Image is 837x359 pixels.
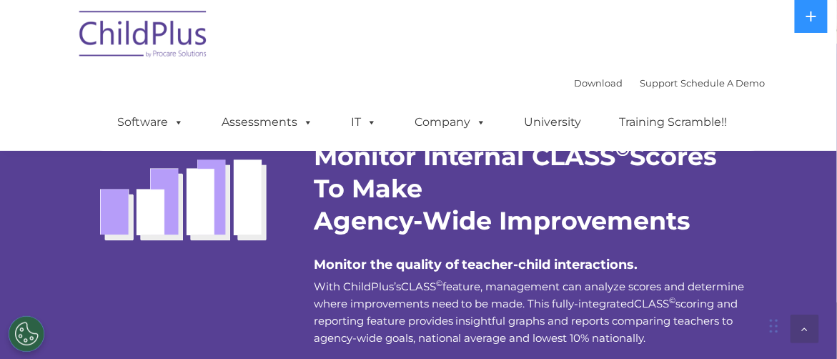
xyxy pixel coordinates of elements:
[337,108,392,137] a: IT
[436,278,442,288] sup: ©
[104,108,199,137] a: Software
[605,108,742,137] a: Training Scramble!!
[314,141,718,236] strong: Scores To Make Agency-Wide Improvements
[208,108,328,137] a: Assessments
[401,108,501,137] a: Company
[681,77,766,89] a: Schedule A Demo
[83,69,292,257] img: Class-bars2.gif
[616,138,630,161] sup: ©
[314,280,745,345] span: With ChildPlus’s feature, management can analyze scores and determine where improvements need to ...
[510,108,596,137] a: University
[575,77,766,89] font: |
[604,205,837,359] iframe: Chat Widget
[9,316,44,352] button: Cookies Settings
[314,141,616,172] strong: Monitor Internal CLASS
[770,305,778,348] div: Drag
[72,1,215,72] img: ChildPlus by Procare Solutions
[575,77,623,89] a: Download
[640,77,678,89] a: Support
[401,280,436,293] a: CLASS
[314,257,638,272] span: Monitor the quality of teacher-child interactions.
